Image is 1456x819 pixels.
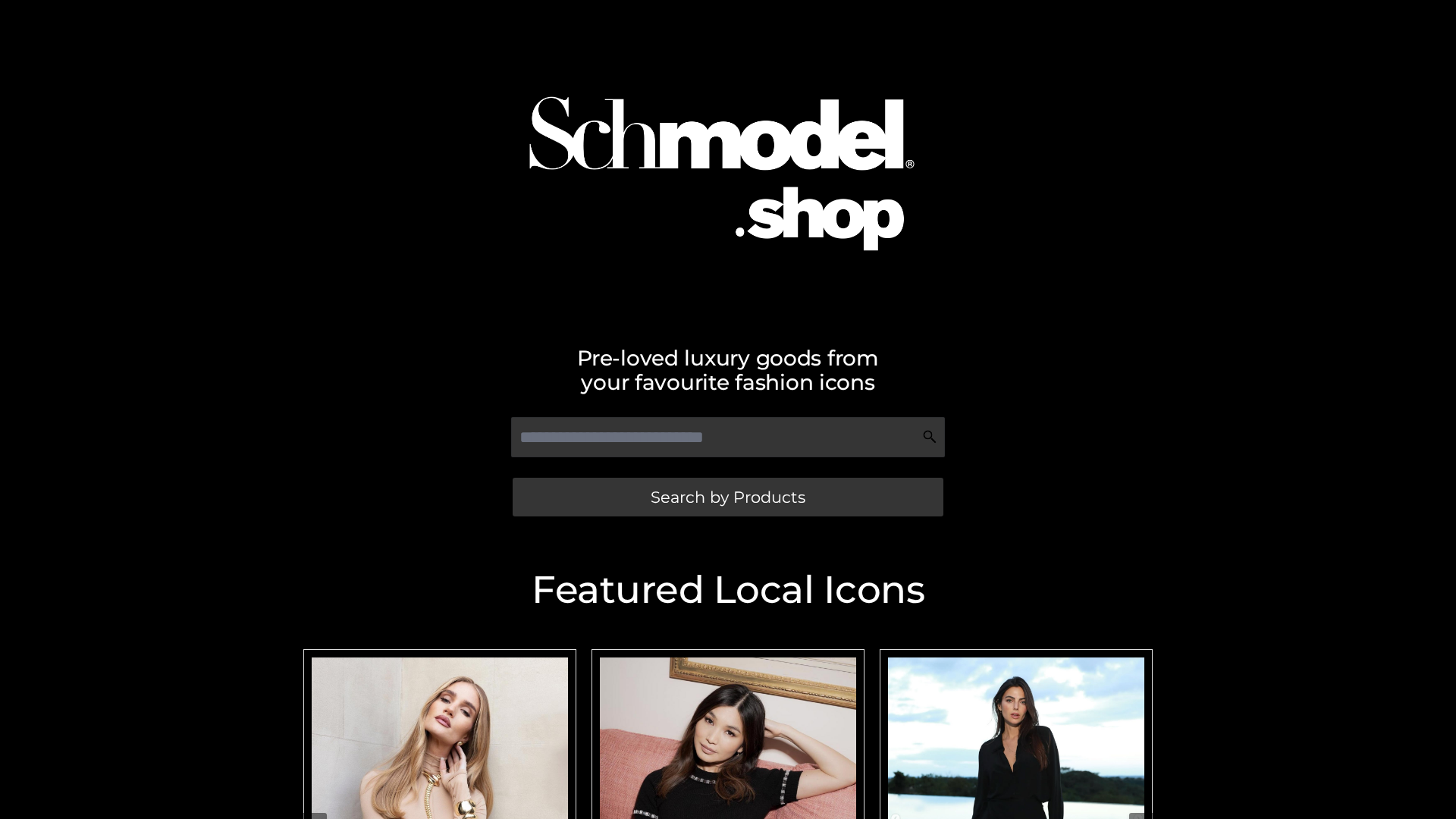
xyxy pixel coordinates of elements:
a: Search by Products [513,478,943,516]
h2: Pre-loved luxury goods from your favourite fashion icons [296,346,1160,394]
h2: Featured Local Icons​ [296,571,1160,609]
span: Search by Products [651,489,805,505]
img: Search Icon [922,429,937,444]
